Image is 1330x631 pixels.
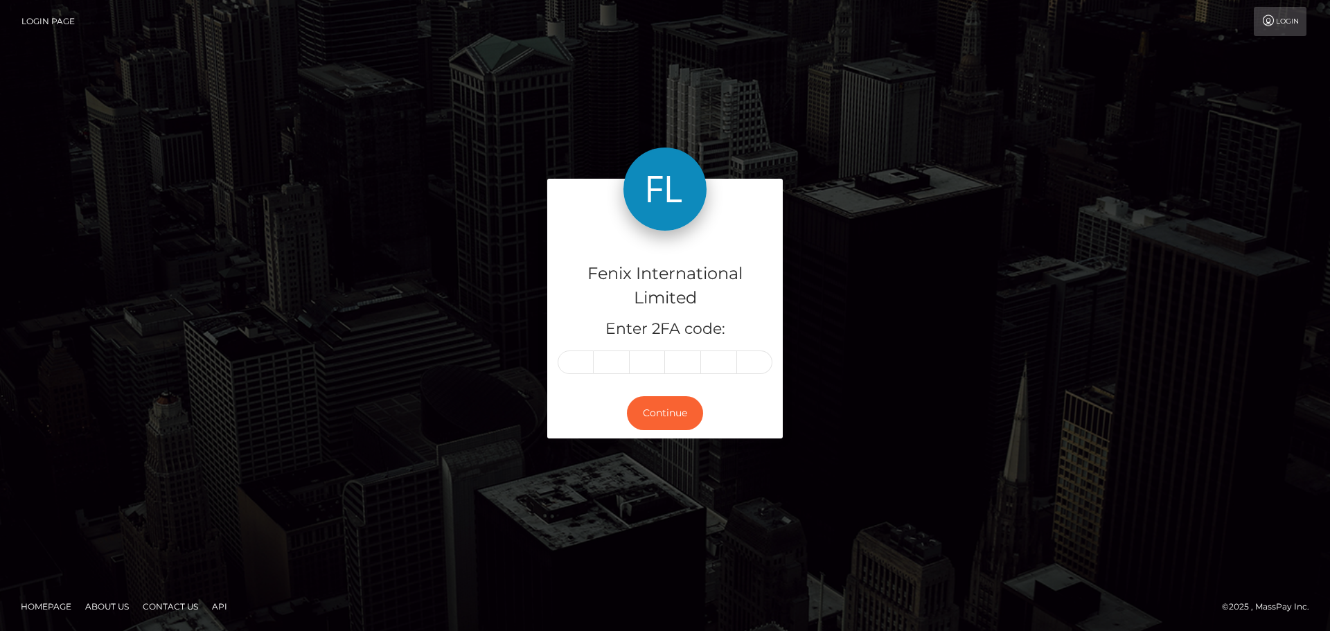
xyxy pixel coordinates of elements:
[623,148,707,231] img: Fenix International Limited
[80,596,134,617] a: About Us
[558,319,772,340] h5: Enter 2FA code:
[137,596,204,617] a: Contact Us
[21,7,75,36] a: Login Page
[1254,7,1306,36] a: Login
[1222,599,1320,614] div: © 2025 , MassPay Inc.
[206,596,233,617] a: API
[558,262,772,310] h4: Fenix International Limited
[15,596,77,617] a: Homepage
[627,396,703,430] button: Continue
